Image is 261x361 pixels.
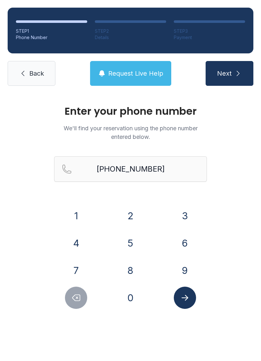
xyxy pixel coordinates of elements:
p: We'll find your reservation using the phone number entered below. [54,124,207,141]
button: Delete number [65,287,87,309]
span: Next [217,69,232,78]
button: 0 [119,287,142,309]
h1: Enter your phone number [54,106,207,116]
input: Reservation phone number [54,156,207,182]
button: 5 [119,232,142,254]
button: 2 [119,205,142,227]
button: 3 [174,205,196,227]
button: 1 [65,205,87,227]
span: Request Live Help [108,69,163,78]
div: Payment [174,34,245,41]
button: 8 [119,259,142,282]
button: 9 [174,259,196,282]
div: Phone Number [16,34,87,41]
button: 6 [174,232,196,254]
div: STEP 3 [174,28,245,34]
span: Back [29,69,44,78]
button: 7 [65,259,87,282]
div: STEP 1 [16,28,87,34]
div: Details [95,34,166,41]
button: 4 [65,232,87,254]
button: Submit lookup form [174,287,196,309]
div: STEP 2 [95,28,166,34]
